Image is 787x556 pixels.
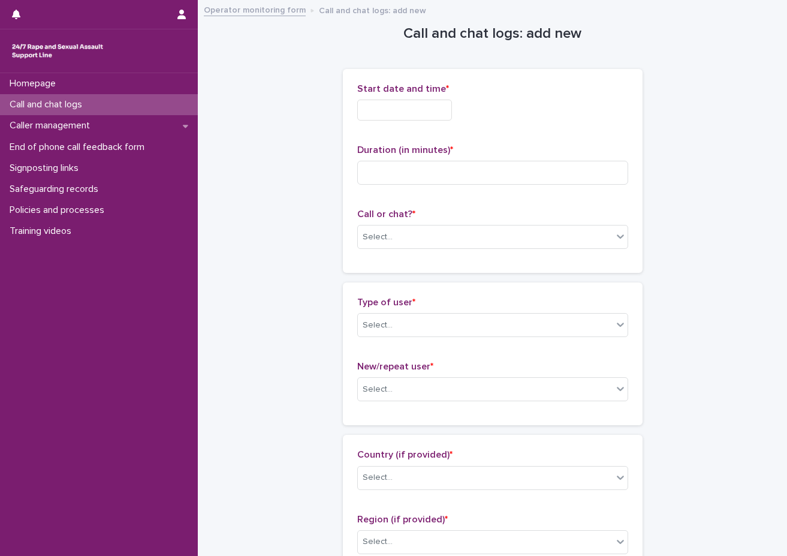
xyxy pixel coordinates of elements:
span: New/repeat user [357,362,433,371]
span: Region (if provided) [357,515,448,524]
p: End of phone call feedback form [5,142,154,153]
p: Call and chat logs: add new [319,3,426,16]
div: Select... [363,471,393,484]
span: Country (if provided) [357,450,453,459]
div: Select... [363,231,393,244]
p: Training videos [5,226,81,237]
img: rhQMoQhaT3yELyF149Cw [10,39,105,63]
a: Operator monitoring form [204,2,306,16]
p: Signposting links [5,163,88,174]
p: Policies and processes [5,205,114,216]
h1: Call and chat logs: add new [343,25,643,43]
span: Type of user [357,297,415,307]
span: Duration (in minutes) [357,145,453,155]
p: Call and chat logs [5,99,92,110]
div: Select... [363,319,393,332]
p: Homepage [5,78,65,89]
div: Select... [363,536,393,548]
p: Caller management [5,120,99,131]
span: Start date and time [357,84,449,94]
span: Call or chat? [357,209,415,219]
div: Select... [363,383,393,396]
p: Safeguarding records [5,184,108,195]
